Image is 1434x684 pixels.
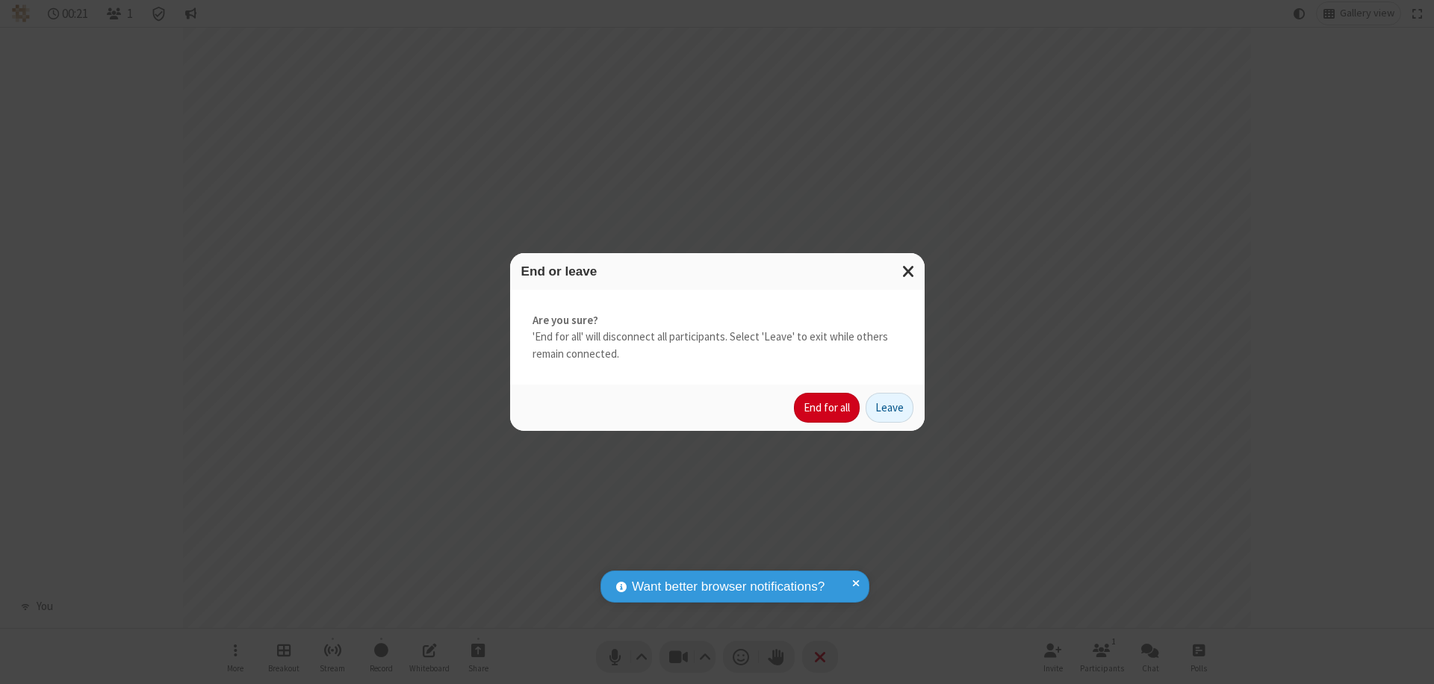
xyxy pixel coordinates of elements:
[521,264,913,279] h3: End or leave
[632,577,825,597] span: Want better browser notifications?
[866,393,913,423] button: Leave
[794,393,860,423] button: End for all
[533,312,902,329] strong: Are you sure?
[510,290,925,385] div: 'End for all' will disconnect all participants. Select 'Leave' to exit while others remain connec...
[893,253,925,290] button: Close modal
